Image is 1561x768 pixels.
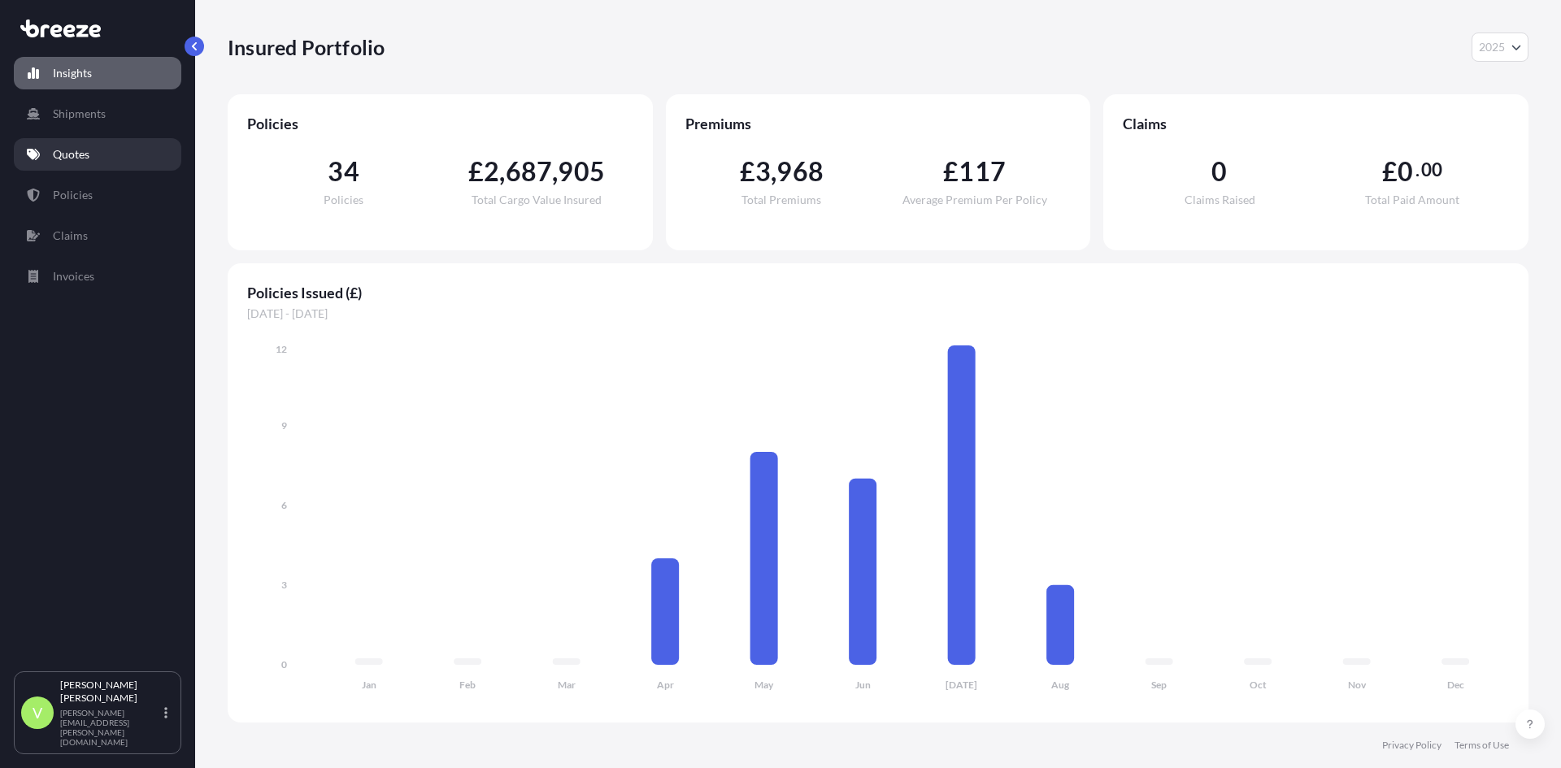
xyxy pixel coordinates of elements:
[1382,739,1441,752] a: Privacy Policy
[685,114,1072,133] span: Premiums
[1123,114,1509,133] span: Claims
[484,158,499,184] span: 2
[506,158,553,184] span: 687
[741,194,821,206] span: Total Premiums
[14,98,181,130] a: Shipments
[552,158,558,184] span: ,
[60,708,161,747] p: [PERSON_NAME][EMAIL_ADDRESS][PERSON_NAME][DOMAIN_NAME]
[902,194,1047,206] span: Average Premium Per Policy
[657,679,674,691] tspan: Apr
[754,679,774,691] tspan: May
[740,158,755,184] span: £
[1398,158,1413,184] span: 0
[53,146,89,163] p: Quotes
[1185,194,1255,206] span: Claims Raised
[247,283,1509,302] span: Policies Issued (£)
[53,187,93,203] p: Policies
[1421,163,1442,176] span: 00
[281,579,287,591] tspan: 3
[1250,679,1267,691] tspan: Oct
[1382,158,1398,184] span: £
[247,114,633,133] span: Policies
[276,343,287,355] tspan: 12
[281,419,287,432] tspan: 9
[53,268,94,284] p: Invoices
[33,705,42,721] span: V
[558,158,605,184] span: 905
[755,158,771,184] span: 3
[53,228,88,244] p: Claims
[53,65,92,81] p: Insights
[1447,679,1464,691] tspan: Dec
[324,194,363,206] span: Policies
[53,106,106,122] p: Shipments
[14,138,181,171] a: Quotes
[946,679,977,691] tspan: [DATE]
[1211,158,1227,184] span: 0
[943,158,959,184] span: £
[281,658,287,670] tspan: 0
[776,158,824,184] span: 968
[468,158,484,184] span: £
[1365,194,1459,206] span: Total Paid Amount
[472,194,602,206] span: Total Cargo Value Insured
[1348,679,1367,691] tspan: Nov
[558,679,576,691] tspan: Mar
[281,499,287,511] tspan: 6
[1472,33,1528,62] button: Year Selector
[855,679,871,691] tspan: Jun
[959,158,1006,184] span: 117
[362,679,376,691] tspan: Jan
[14,219,181,252] a: Claims
[1151,679,1167,691] tspan: Sep
[14,57,181,89] a: Insights
[14,260,181,293] a: Invoices
[60,679,161,705] p: [PERSON_NAME] [PERSON_NAME]
[1454,739,1509,752] a: Terms of Use
[1051,679,1070,691] tspan: Aug
[771,158,776,184] span: ,
[328,158,359,184] span: 34
[499,158,505,184] span: ,
[1415,163,1420,176] span: .
[459,679,476,691] tspan: Feb
[247,306,1509,322] span: [DATE] - [DATE]
[1479,39,1505,55] span: 2025
[14,179,181,211] a: Policies
[228,34,385,60] p: Insured Portfolio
